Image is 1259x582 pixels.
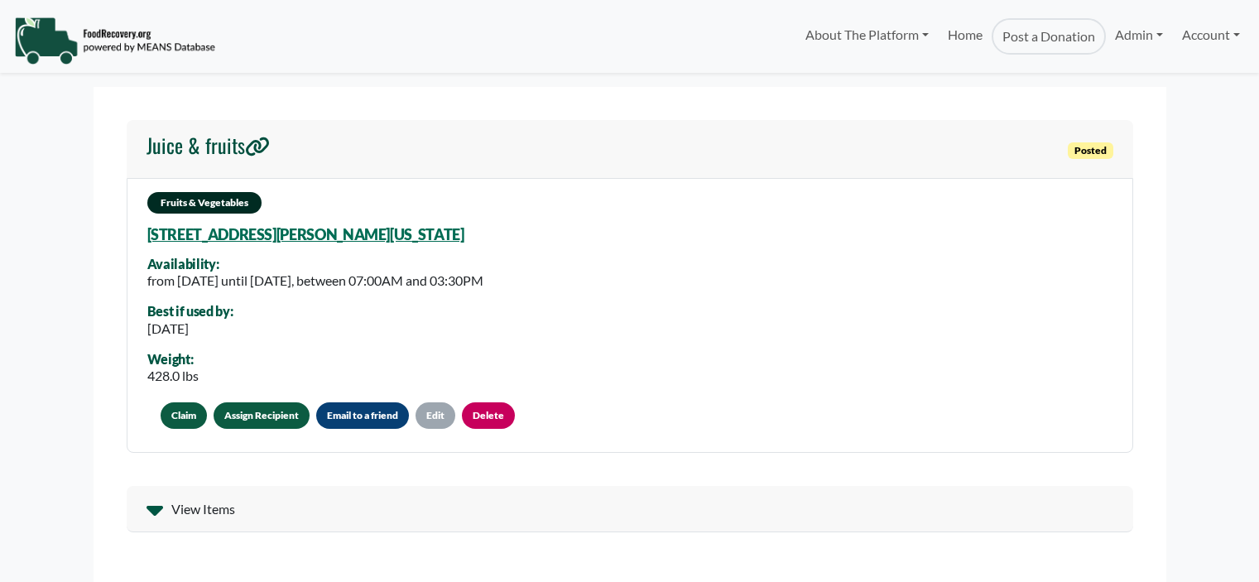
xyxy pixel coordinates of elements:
[14,16,215,65] img: NavigationLogo_FoodRecovery-91c16205cd0af1ed486a0f1a7774a6544ea792ac00100771e7dd3ec7c0e58e41.png
[147,225,464,243] a: [STREET_ADDRESS][PERSON_NAME][US_STATE]
[147,133,270,165] a: Juice & fruits
[147,352,199,367] div: Weight:
[992,18,1106,55] a: Post a Donation
[147,133,270,157] h4: Juice & fruits
[147,257,483,272] div: Availability:
[147,366,199,386] div: 428.0 lbs
[147,304,233,319] div: Best if used by:
[316,402,409,429] button: Email to a friend
[147,192,262,214] span: Fruits & Vegetables
[171,499,235,519] span: View Items
[416,402,455,429] a: Edit
[796,18,938,51] a: About The Platform
[462,402,515,429] a: Delete
[147,319,233,339] div: [DATE]
[161,402,207,429] button: Claim
[1068,142,1113,159] span: Posted
[1173,18,1249,51] a: Account
[938,18,991,55] a: Home
[214,402,310,429] a: Assign Recipient
[1106,18,1172,51] a: Admin
[147,271,483,291] div: from [DATE] until [DATE], between 07:00AM and 03:30PM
